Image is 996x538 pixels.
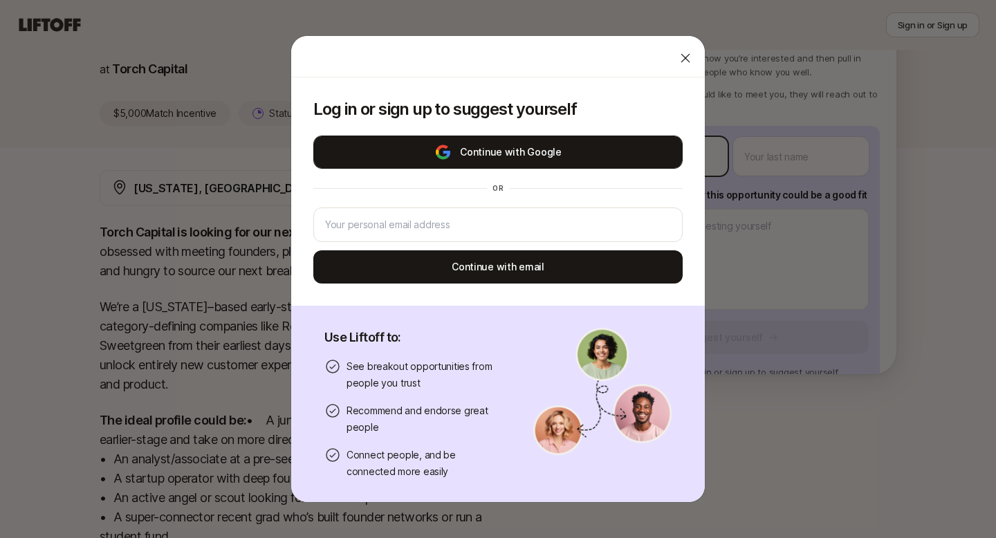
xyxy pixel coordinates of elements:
p: See breakout opportunities from people you trust [347,358,500,391]
div: or [487,183,509,194]
p: Log in or sign up to suggest yourself [313,100,683,119]
p: Connect people, and be connected more easily [347,447,500,480]
img: signup-banner [533,328,672,455]
p: Recommend and endorse great people [347,402,500,436]
p: Use Liftoff to: [324,328,500,347]
button: Continue with email [313,250,683,284]
input: Your personal email address [325,216,671,233]
img: google-logo [434,144,452,160]
button: Continue with Google [313,136,683,169]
